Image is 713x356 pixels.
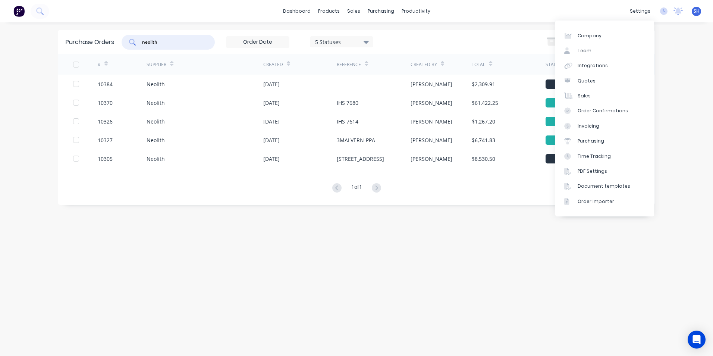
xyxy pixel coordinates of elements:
div: 3MALVERN-PPA [337,136,375,144]
div: Submitted [546,79,590,89]
div: Open Intercom Messenger [688,331,706,349]
a: Company [555,28,654,43]
div: Billed [546,117,590,126]
div: Neolith [147,80,165,88]
a: Order Importer [555,194,654,209]
div: IHS 7680 [337,99,358,107]
a: Order Confirmations [555,103,654,118]
a: Integrations [555,58,654,73]
div: [DATE] [263,136,280,144]
div: $8,530.50 [472,155,495,163]
div: [DATE] [263,99,280,107]
div: [DATE] [263,118,280,125]
a: Team [555,43,654,58]
div: Document templates [578,183,630,190]
div: sales [343,6,364,17]
div: Created By [411,61,437,68]
div: products [314,6,343,17]
div: [PERSON_NAME] [411,99,452,107]
div: Created [263,61,283,68]
input: Search purchase orders... [141,38,203,46]
div: Submitted [546,154,590,163]
div: Quotes [578,78,596,84]
div: Status [546,61,562,68]
div: Purchase Orders [66,38,114,47]
a: Invoicing [555,119,654,134]
div: Integrations [578,62,608,69]
div: $6,741.83 [472,136,495,144]
div: Sales [578,93,591,99]
a: PDF Settings [555,164,654,179]
div: IHS 7614 [337,118,358,125]
div: 5 Statuses [315,38,368,46]
div: 10326 [98,118,113,125]
div: Purchasing [578,138,604,144]
div: Invoicing [578,123,599,129]
div: [PERSON_NAME] [411,80,452,88]
a: Document templates [555,179,654,194]
a: dashboard [279,6,314,17]
div: $61,422.25 [472,99,498,107]
div: # [98,61,101,68]
div: Team [578,47,591,54]
div: 10384 [98,80,113,88]
div: Neolith [147,99,165,107]
a: Quotes [555,74,654,88]
div: Company [578,32,602,39]
div: 10327 [98,136,113,144]
div: 10305 [98,155,113,163]
div: PDF Settings [578,168,607,175]
div: Supplier [147,61,166,68]
div: Total [472,61,485,68]
input: Order Date [226,37,289,48]
div: [STREET_ADDRESS] [337,155,384,163]
a: Sales [555,88,654,103]
div: [DATE] [263,80,280,88]
div: Neolith [147,136,165,144]
div: Billed [546,98,590,107]
div: [DATE] [263,155,280,163]
div: settings [626,6,654,17]
a: Time Tracking [555,149,654,163]
div: Billed [546,135,590,145]
div: Time Tracking [578,153,611,160]
div: [PERSON_NAME] [411,155,452,163]
div: [PERSON_NAME] [411,136,452,144]
img: Factory [13,6,25,17]
a: Purchasing [555,134,654,149]
div: Order Importer [578,198,614,205]
div: Neolith [147,118,165,125]
div: [PERSON_NAME] [411,118,452,125]
div: Reference [337,61,361,68]
div: Order Confirmations [578,107,628,114]
div: $2,309.91 [472,80,495,88]
div: Neolith [147,155,165,163]
div: purchasing [364,6,398,17]
span: SH [694,8,700,15]
div: 10370 [98,99,113,107]
div: 1 of 1 [351,183,362,194]
div: productivity [398,6,434,17]
div: $1,267.20 [472,118,495,125]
